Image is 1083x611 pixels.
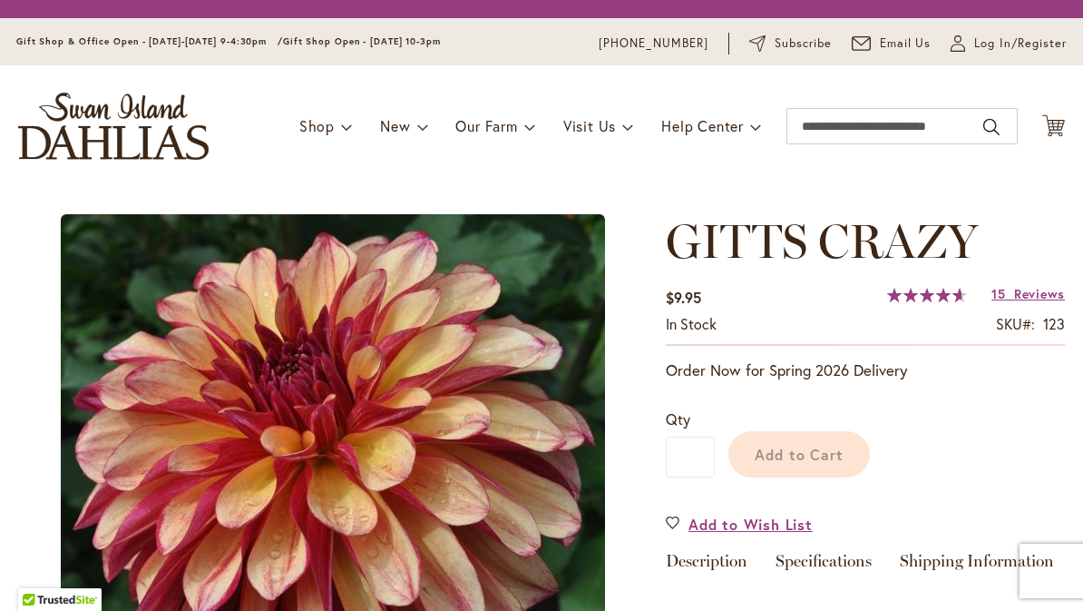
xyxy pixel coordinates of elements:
[775,34,832,53] span: Subscribe
[666,288,701,307] span: $9.95
[563,116,616,135] span: Visit Us
[666,409,690,429] span: Qty
[666,553,747,579] a: Description
[749,34,832,53] a: Subscribe
[666,314,717,333] span: In stock
[852,34,932,53] a: Email Us
[16,35,283,47] span: Gift Shop & Office Open - [DATE]-[DATE] 9-4:30pm /
[14,547,64,597] iframe: Launch Accessibility Center
[661,116,744,135] span: Help Center
[991,285,1005,302] span: 15
[983,113,1000,142] button: Search
[991,285,1065,302] a: 15 Reviews
[666,514,813,535] a: Add to Wish List
[974,34,1067,53] span: Log In/Register
[880,34,932,53] span: Email Us
[900,553,1054,579] a: Shipping Information
[666,314,717,335] div: Availability
[887,288,967,302] div: 93%
[776,553,872,579] a: Specifications
[18,93,209,160] a: store logo
[599,34,708,53] a: [PHONE_NUMBER]
[1014,285,1065,302] span: Reviews
[666,212,978,270] span: GITTS CRAZY
[299,116,335,135] span: Shop
[666,360,1065,381] p: Order Now for Spring 2026 Delivery
[951,34,1067,53] a: Log In/Register
[688,514,813,535] span: Add to Wish List
[380,116,410,135] span: New
[996,314,1035,333] strong: SKU
[1043,314,1065,335] div: 123
[666,553,1065,579] div: Detailed Product Info
[283,35,441,47] span: Gift Shop Open - [DATE] 10-3pm
[455,116,517,135] span: Our Farm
